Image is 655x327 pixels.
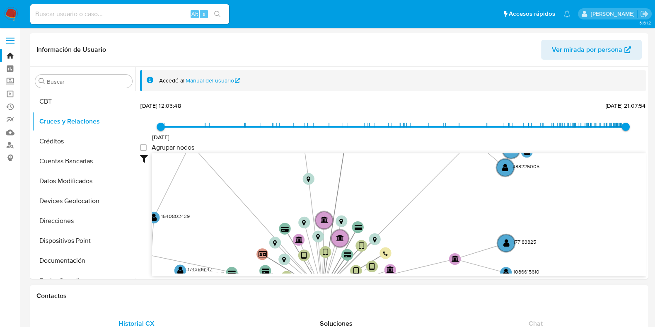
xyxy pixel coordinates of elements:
text:  [307,176,310,182]
text:  [273,240,277,246]
input: Buscar [47,78,129,85]
text:  [177,266,184,275]
text:  [151,213,157,222]
text:  [373,236,377,243]
text: 177183825 [513,238,536,245]
button: Documentación [32,251,135,271]
text:  [336,235,344,241]
text:  [259,250,267,258]
h1: Información de Usuario [36,46,106,54]
text:  [451,255,459,262]
button: Devices Geolocation [32,191,135,211]
text:  [353,267,359,275]
button: Créditos [32,131,135,151]
text: 488225005 [512,163,539,170]
text: 2452178699 [534,147,561,154]
text:  [369,263,375,271]
a: Notificaciones [563,10,570,17]
text:  [281,226,289,232]
button: Ver mirada por persona [541,40,642,60]
button: Datos Modificados [32,171,135,191]
button: Cruces y Relaciones [32,111,135,131]
text:  [354,225,362,230]
button: Direcciones [32,211,135,231]
button: Dispositivos Point [32,231,135,251]
text:  [321,217,328,223]
span: Accedé al [159,77,184,85]
button: Buscar [39,78,45,85]
text:  [302,219,306,226]
text:  [524,148,530,156]
span: Agrupar nodos [152,143,194,152]
text: 1086615610 [513,268,539,275]
text:  [383,251,388,257]
button: Cuentas Bancarias [32,151,135,171]
input: Buscar usuario o caso... [30,9,229,19]
span: Ver mirada por persona [552,40,622,60]
a: Manual del usuario [186,77,240,85]
text:  [284,273,290,281]
text:  [301,252,307,260]
text:  [316,233,320,240]
text:  [262,268,269,274]
text:  [344,252,351,258]
text:  [508,146,514,154]
text:  [502,164,508,172]
text:  [282,256,286,263]
button: search-icon [209,8,226,20]
p: marianathalie.grajeda@mercadolibre.com.mx [590,10,637,18]
span: s [203,10,205,18]
text:  [323,248,329,257]
text: 1540802429 [161,213,190,220]
a: Salir [640,10,649,18]
span: [DATE] 12:03:48 [140,102,181,110]
text:  [503,269,509,277]
span: [DATE] 21:07:54 [606,102,645,110]
span: Accesos rápidos [509,10,555,18]
text:  [339,218,343,225]
text:  [359,242,365,250]
input: Agrupar nodos [140,144,147,151]
button: Fecha Compliant [32,271,135,291]
span: [DATE] [152,133,170,141]
text:  [503,239,509,247]
h1: Contactos [36,292,642,300]
text:  [295,236,302,243]
text: 1743516147 [188,266,212,273]
text:  [387,266,394,273]
span: Alt [191,10,198,18]
button: CBT [32,92,135,111]
text:  [228,270,236,276]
